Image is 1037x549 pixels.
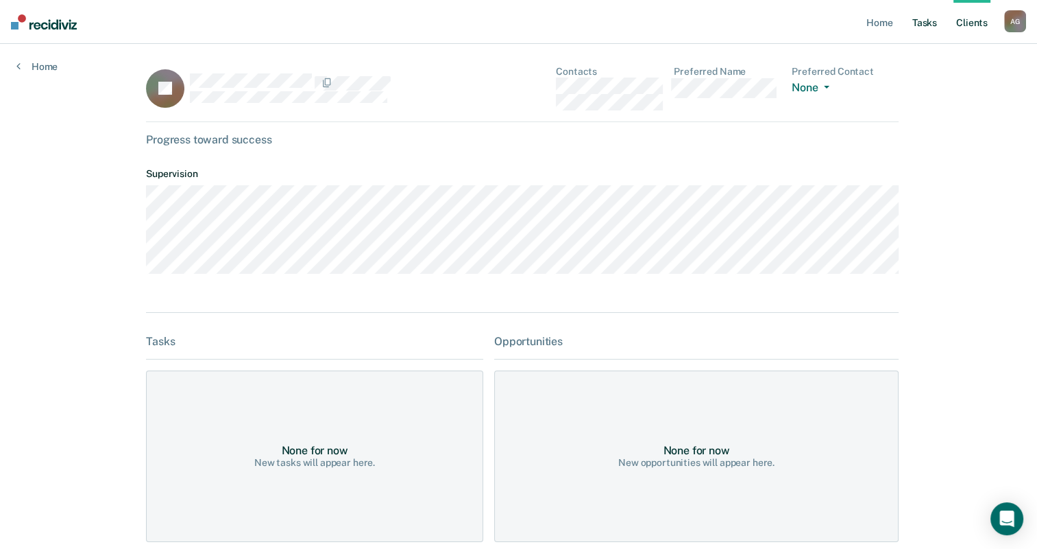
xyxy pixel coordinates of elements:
[792,81,834,97] button: None
[618,457,774,469] div: New opportunities will appear here.
[16,60,58,73] a: Home
[674,66,781,78] dt: Preferred Name
[254,457,375,469] div: New tasks will appear here.
[146,335,483,348] div: Tasks
[792,66,899,78] dt: Preferred Contact
[11,14,77,30] img: Recidiviz
[990,502,1023,535] div: Open Intercom Messenger
[663,444,729,457] div: None for now
[1004,10,1026,32] button: AG
[146,168,899,180] dt: Supervision
[494,335,899,348] div: Opportunities
[146,133,899,146] div: Progress toward success
[281,444,347,457] div: None for now
[556,66,663,78] dt: Contacts
[1004,10,1026,32] div: A G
